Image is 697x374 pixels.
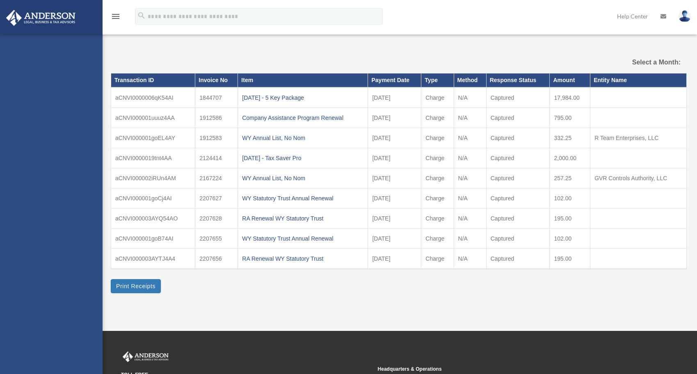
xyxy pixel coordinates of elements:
th: Response Status [486,73,550,87]
td: [DATE] [368,128,421,148]
td: 1912583 [195,128,238,148]
th: Invoice No [195,73,238,87]
i: menu [111,11,121,21]
td: 195.00 [550,249,590,269]
td: Charge [421,249,454,269]
td: Charge [421,108,454,128]
td: [DATE] [368,168,421,188]
img: Anderson Advisors Platinum Portal [4,10,78,26]
td: N/A [454,229,486,249]
td: 1844707 [195,87,238,108]
td: aCNVI0000019tnt4AA [111,148,195,168]
td: 795.00 [550,108,590,128]
td: 102.00 [550,188,590,209]
td: 2124414 [195,148,238,168]
th: Method [454,73,486,87]
td: Captured [486,168,550,188]
div: RA Renewal WY Statutory Trust [242,213,363,224]
td: 195.00 [550,209,590,229]
td: Captured [486,209,550,229]
td: Charge [421,209,454,229]
td: Charge [421,148,454,168]
td: Captured [486,128,550,148]
td: 1912586 [195,108,238,128]
td: N/A [454,148,486,168]
div: [DATE] - 5 Key Package [242,92,363,103]
td: Captured [486,108,550,128]
td: aCNVI000001goCj4AI [111,188,195,209]
td: aCNVI000003AYTJ4A4 [111,249,195,269]
td: Captured [486,148,550,168]
td: Charge [421,229,454,249]
div: WY Statutory Trust Annual Renewal [242,193,363,204]
th: Item [238,73,368,87]
td: Charge [421,128,454,148]
td: 2207655 [195,229,238,249]
td: [DATE] [368,249,421,269]
a: menu [111,14,121,21]
td: [DATE] [368,87,421,108]
td: [DATE] [368,229,421,249]
div: RA Renewal WY Statutory Trust [242,253,363,264]
th: Payment Date [368,73,421,87]
td: 332.25 [550,128,590,148]
td: 2207656 [195,249,238,269]
div: WY Annual List, No Nom [242,172,363,184]
td: 2207627 [195,188,238,209]
td: N/A [454,188,486,209]
td: Charge [421,168,454,188]
td: 2,000.00 [550,148,590,168]
td: N/A [454,128,486,148]
div: WY Annual List, No Nom [242,132,363,144]
td: Captured [486,229,550,249]
th: Transaction ID [111,73,195,87]
td: [DATE] [368,188,421,209]
label: Select a Month: [597,57,681,68]
td: Captured [486,87,550,108]
img: User Pic [679,10,691,22]
td: N/A [454,108,486,128]
th: Type [421,73,454,87]
small: Headquarters & Operations [378,365,629,374]
td: 102.00 [550,229,590,249]
div: Company Assistance Program Renewal [242,112,363,124]
td: [DATE] [368,148,421,168]
td: Charge [421,87,454,108]
div: [DATE] - Tax Saver Pro [242,152,363,164]
td: 257.25 [550,168,590,188]
td: N/A [454,249,486,269]
i: search [137,11,146,20]
td: [DATE] [368,108,421,128]
td: N/A [454,209,486,229]
td: [DATE] [368,209,421,229]
td: Charge [421,188,454,209]
button: Print Receipts [111,279,161,293]
td: aCNVI000001goEL4AY [111,128,195,148]
td: GVR Controls Authority, LLC [590,168,687,188]
td: Captured [486,249,550,269]
th: Amount [550,73,590,87]
td: R Team Enterprises, LLC [590,128,687,148]
div: WY Statutory Trust Annual Renewal [242,233,363,244]
th: Entity Name [590,73,687,87]
td: 17,984.00 [550,87,590,108]
td: aCNVI0000006qK54AI [111,87,195,108]
td: 2167224 [195,168,238,188]
img: Anderson Advisors Platinum Portal [121,351,170,362]
td: aCNVI000001goB74AI [111,229,195,249]
td: N/A [454,87,486,108]
td: aCNVI000001uuuz4AA [111,108,195,128]
td: Captured [486,188,550,209]
td: 2207628 [195,209,238,229]
td: aCNVI000002iRUn4AM [111,168,195,188]
td: N/A [454,168,486,188]
td: aCNVI000003AYQ54AO [111,209,195,229]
